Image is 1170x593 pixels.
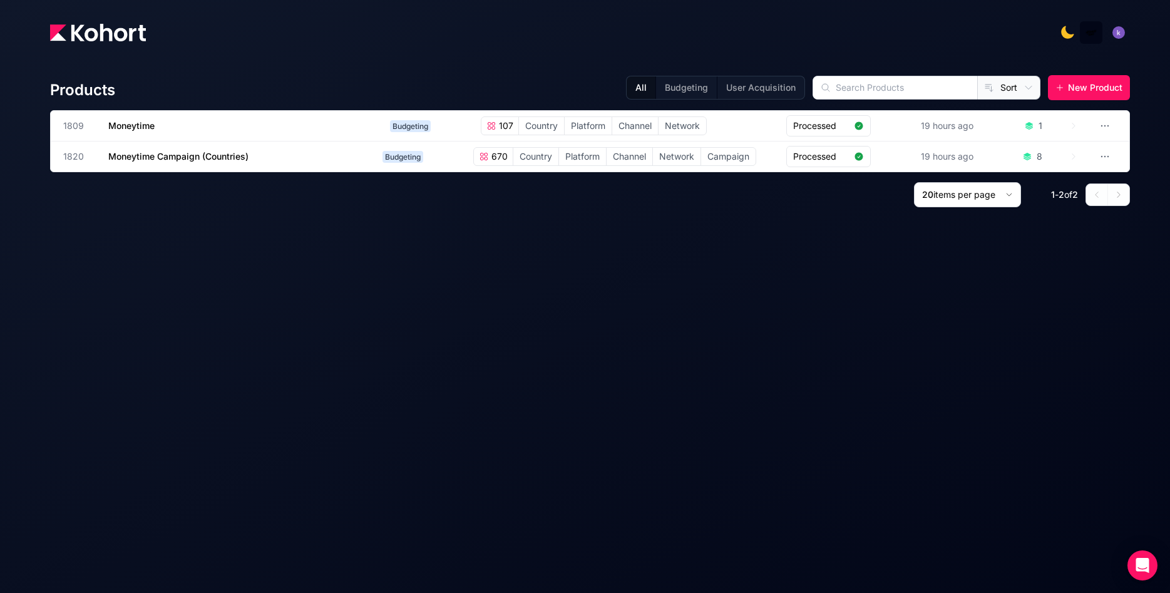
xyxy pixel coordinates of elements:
button: Budgeting [655,76,717,99]
span: Platform [565,117,612,135]
img: Kohort logo [50,24,146,41]
button: User Acquisition [717,76,804,99]
span: Processed [793,120,849,132]
button: All [627,76,655,99]
span: 1820 [63,150,93,163]
span: Network [653,148,700,165]
span: Platform [559,148,606,165]
span: Network [659,117,706,135]
span: - [1055,189,1059,200]
span: 670 [489,150,508,163]
span: Sort [1000,81,1017,94]
span: items per page [933,189,995,200]
h4: Products [50,80,115,100]
div: 1 [1039,120,1042,132]
span: Moneytime Campaign (Countries) [108,151,249,162]
span: New Product [1068,81,1122,94]
div: 19 hours ago [918,117,976,135]
button: New Product [1048,75,1130,100]
a: 1809MoneytimeBudgeting107CountryPlatformChannelNetworkProcessed19 hours ago1 [63,111,1078,141]
div: 8 [1037,150,1042,163]
img: logo_MoneyTimeLogo_1_20250619094856634230.png [1085,26,1097,39]
input: Search Products [813,76,977,99]
span: Country [513,148,558,165]
span: Processed [793,150,849,163]
a: 1820Moneytime Campaign (Countries)Budgeting670CountryPlatformChannelNetworkCampaignProcessed19 ho... [63,142,1078,172]
span: Budgeting [382,151,423,163]
span: 1 [1051,189,1055,200]
span: 2 [1072,189,1078,200]
span: Moneytime [108,120,155,131]
div: 19 hours ago [918,148,976,165]
span: 20 [922,189,933,200]
span: 107 [496,120,513,132]
span: of [1064,189,1072,200]
span: Channel [607,148,652,165]
span: 1809 [63,120,93,132]
span: Budgeting [390,120,431,132]
span: 2 [1059,189,1064,200]
button: 20items per page [914,182,1021,207]
span: Country [519,117,564,135]
span: Campaign [701,148,756,165]
span: Channel [612,117,658,135]
div: Open Intercom Messenger [1127,550,1157,580]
